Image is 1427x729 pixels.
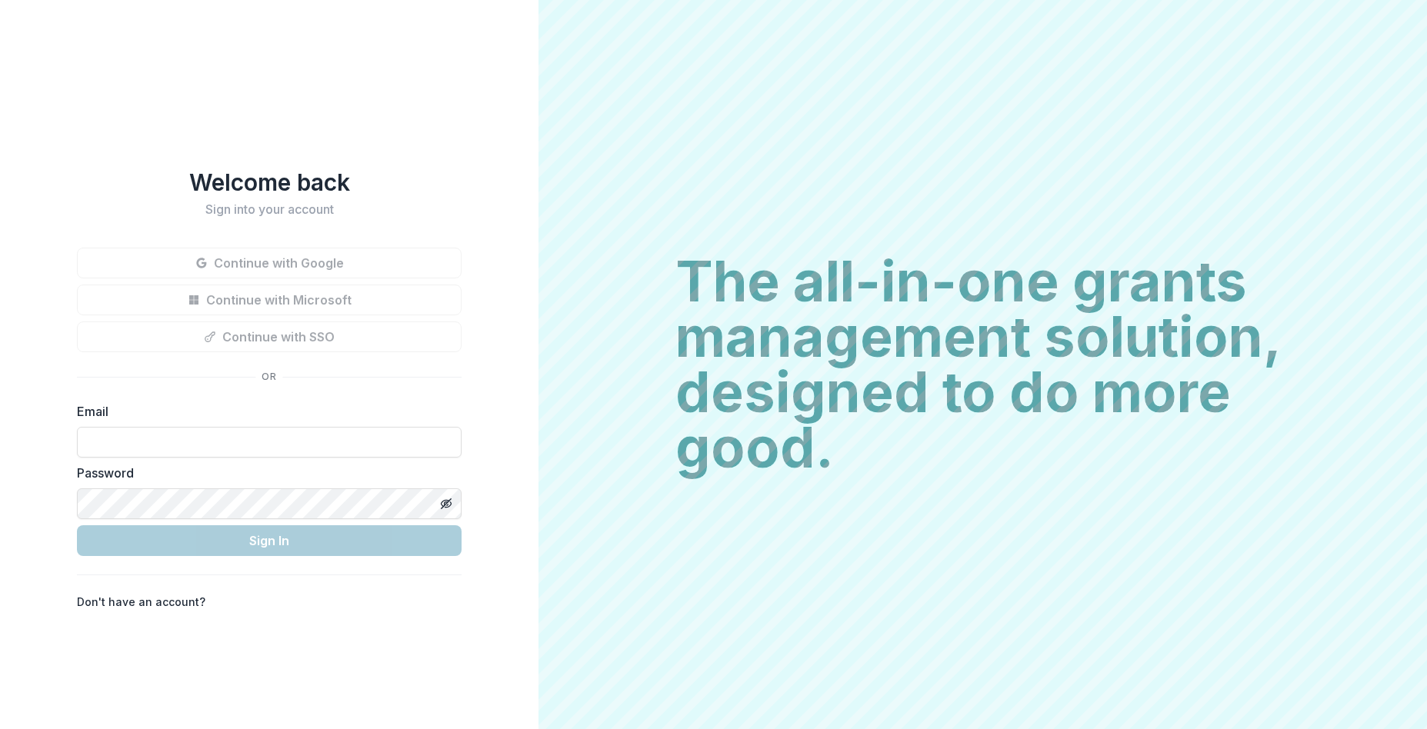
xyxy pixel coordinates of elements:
h1: Welcome back [77,168,462,196]
label: Email [77,402,452,421]
button: Toggle password visibility [434,491,458,516]
p: Don't have an account? [77,594,205,610]
button: Sign In [77,525,462,556]
button: Continue with SSO [77,321,462,352]
button: Continue with Google [77,248,462,278]
h2: Sign into your account [77,202,462,217]
label: Password [77,464,452,482]
button: Continue with Microsoft [77,285,462,315]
